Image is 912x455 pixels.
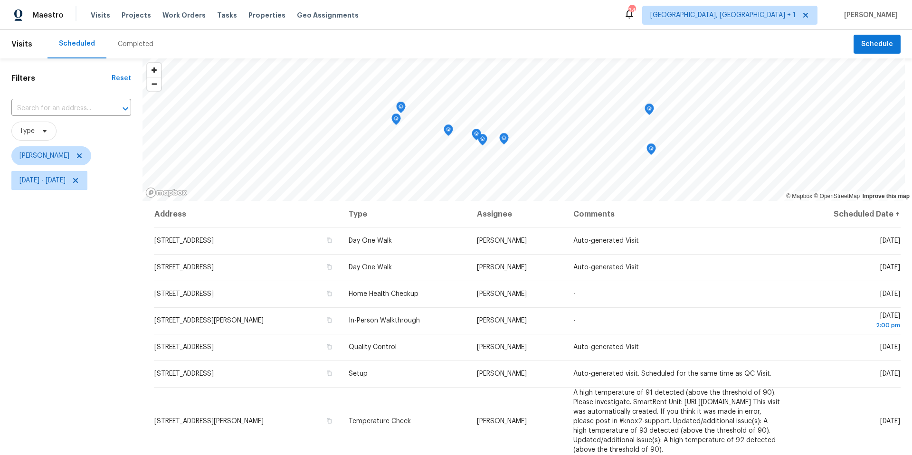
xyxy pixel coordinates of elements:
span: A high temperature of 91 detected (above the threshold of 90). Please investigate. SmartRent Unit... [573,389,780,453]
span: [PERSON_NAME] [477,418,527,425]
button: Schedule [854,35,901,54]
span: [STREET_ADDRESS] [154,370,214,377]
span: [PERSON_NAME] [477,237,527,244]
span: [GEOGRAPHIC_DATA], [GEOGRAPHIC_DATA] + 1 [650,10,796,20]
th: Comments [566,201,790,227]
span: - [573,291,576,297]
div: Map marker [645,104,654,118]
span: Temperature Check [349,418,411,425]
span: Auto-generated Visit [573,237,639,244]
div: Reset [112,74,131,83]
span: [STREET_ADDRESS] [154,344,214,351]
span: [STREET_ADDRESS][PERSON_NAME] [154,317,264,324]
th: Assignee [469,201,566,227]
span: Properties [248,10,285,20]
span: - [573,317,576,324]
th: Scheduled Date ↑ [790,201,901,227]
span: Projects [122,10,151,20]
a: Mapbox homepage [145,187,187,198]
span: [DATE] [880,344,900,351]
button: Copy Address [325,263,333,271]
div: Map marker [646,143,656,158]
span: Geo Assignments [297,10,359,20]
a: Improve this map [863,193,910,199]
span: Setup [349,370,368,377]
div: Map marker [391,114,401,128]
span: Quality Control [349,344,397,351]
span: [DATE] [798,313,900,330]
span: [DATE] [880,418,900,425]
div: Map marker [478,134,487,149]
a: Mapbox [786,193,812,199]
span: [STREET_ADDRESS] [154,291,214,297]
span: Day One Walk [349,264,392,271]
button: Copy Address [325,369,333,378]
span: [PERSON_NAME] [477,264,527,271]
button: Copy Address [325,289,333,298]
div: Map marker [396,102,406,116]
canvas: Map [142,58,905,201]
th: Address [154,201,341,227]
button: Open [119,102,132,115]
span: [STREET_ADDRESS] [154,237,214,244]
div: Map marker [499,133,509,148]
span: [DATE] [880,291,900,297]
div: Map marker [444,124,453,139]
button: Zoom out [147,77,161,91]
button: Copy Address [325,417,333,425]
div: 2:00 pm [798,321,900,330]
button: Copy Address [325,236,333,245]
span: Schedule [861,38,893,50]
div: Map marker [472,129,481,143]
span: [DATE] [880,237,900,244]
span: [PERSON_NAME] [477,344,527,351]
span: [DATE] [880,264,900,271]
button: Copy Address [325,342,333,351]
span: Auto-generated Visit [573,264,639,271]
span: [STREET_ADDRESS] [154,264,214,271]
span: [PERSON_NAME] [477,291,527,297]
div: Completed [118,39,153,49]
span: [PERSON_NAME] [477,317,527,324]
span: [PERSON_NAME] [19,151,69,161]
span: [PERSON_NAME] [840,10,898,20]
span: [PERSON_NAME] [477,370,527,377]
span: Day One Walk [349,237,392,244]
span: Visits [91,10,110,20]
h1: Filters [11,74,112,83]
span: Maestro [32,10,64,20]
span: Work Orders [162,10,206,20]
span: Auto-generated Visit [573,344,639,351]
a: OpenStreetMap [814,193,860,199]
span: Home Health Checkup [349,291,418,297]
th: Type [341,201,469,227]
button: Zoom in [147,63,161,77]
button: Copy Address [325,316,333,324]
span: In-Person Walkthrough [349,317,420,324]
span: Auto-generated visit. Scheduled for the same time as QC Visit. [573,370,771,377]
span: [DATE] [880,370,900,377]
span: [DATE] - [DATE] [19,176,66,185]
input: Search for an address... [11,101,104,116]
span: Type [19,126,35,136]
span: [STREET_ADDRESS][PERSON_NAME] [154,418,264,425]
div: 34 [628,6,635,15]
div: Scheduled [59,39,95,48]
span: Visits [11,34,32,55]
span: Tasks [217,12,237,19]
